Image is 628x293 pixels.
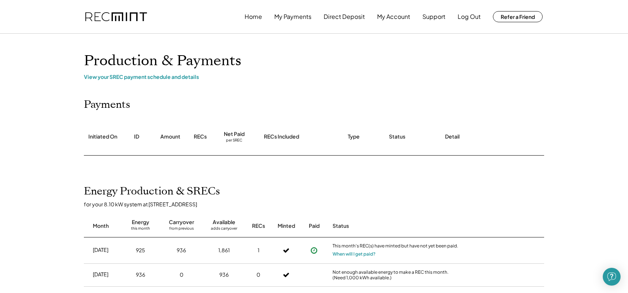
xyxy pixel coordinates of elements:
div: from previous [169,226,194,233]
div: Amount [160,133,180,140]
div: Energy [132,219,149,226]
div: [DATE] [93,271,108,278]
button: Log Out [458,9,481,24]
div: Type [348,133,360,140]
button: Refer a Friend [493,11,543,22]
button: My Payments [274,9,311,24]
div: Open Intercom Messenger [603,268,621,286]
div: 936 [177,247,186,254]
button: When will I get paid? [333,250,376,258]
div: This month's REC(s) have minted but have not yet been paid. [333,243,459,250]
div: Detail [445,133,459,140]
div: for your 8.10 kW system at [STREET_ADDRESS] [84,201,552,207]
button: My Account [377,9,410,24]
div: Minted [278,222,295,230]
div: 1 [258,247,259,254]
div: 0 [180,271,183,279]
div: 0 [256,271,260,279]
div: Month [93,222,109,230]
div: [DATE] [93,246,108,254]
div: 1,861 [218,247,230,254]
button: Support [422,9,445,24]
div: Carryover [169,219,194,226]
div: Available [213,219,235,226]
div: Net Paid [224,130,245,138]
div: Status [333,222,459,230]
h2: Payments [84,99,130,111]
div: 936 [136,271,145,279]
button: Payment approved, but not yet initiated. [308,245,320,256]
h1: Production & Payments [84,52,544,70]
div: this month [131,226,150,233]
button: Home [245,9,262,24]
h2: Energy Production & SRECs [84,185,220,198]
div: RECs [252,222,265,230]
div: ID [134,133,139,140]
div: 936 [219,271,229,279]
div: adds carryover [211,226,237,233]
div: RECs Included [264,133,299,140]
div: RECs [194,133,207,140]
img: recmint-logotype%403x.png [85,12,147,21]
div: Paid [309,222,320,230]
div: View your SREC payment schedule and details [84,73,544,80]
div: Status [389,133,405,140]
div: Not enough available energy to make a REC this month. (Need 1,000 kWh available.) [333,269,459,281]
button: Direct Deposit [324,9,365,24]
div: 925 [136,247,145,254]
div: per SREC [226,138,242,143]
div: Initiated On [88,133,117,140]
